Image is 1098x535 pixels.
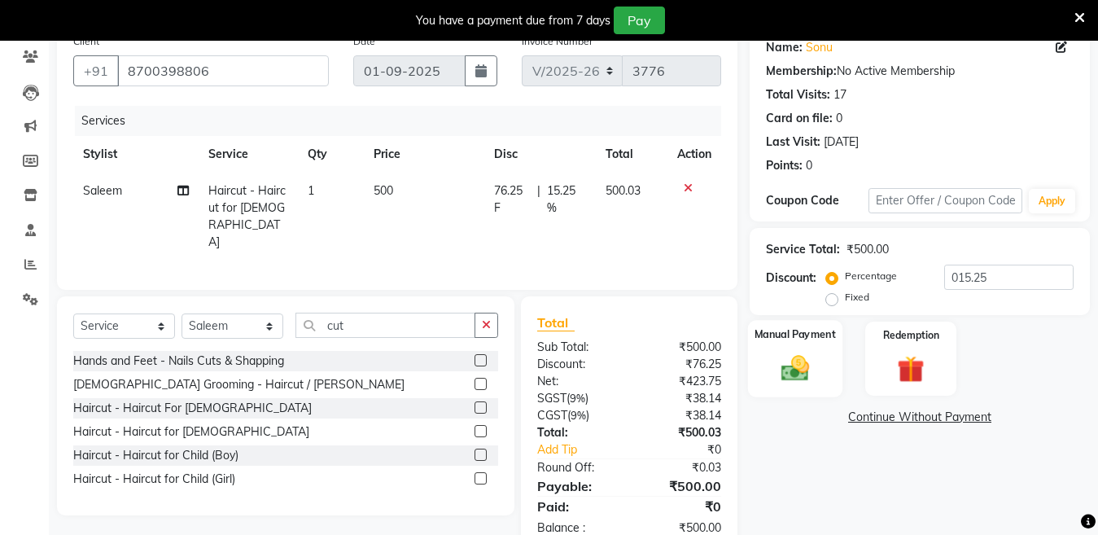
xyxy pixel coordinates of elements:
[596,136,667,173] th: Total
[629,356,733,373] div: ₹76.25
[537,182,540,217] span: |
[1029,189,1075,213] button: Apply
[806,157,812,174] div: 0
[629,407,733,424] div: ₹38.14
[629,373,733,390] div: ₹423.75
[845,290,869,305] label: Fixed
[494,182,531,217] span: 76.25 F
[766,86,830,103] div: Total Visits:
[537,314,575,331] span: Total
[525,497,629,516] div: Paid:
[614,7,665,34] button: Pay
[353,34,375,49] label: Date
[525,459,629,476] div: Round Off:
[374,183,393,198] span: 500
[766,110,833,127] div: Card on file:
[806,39,833,56] a: Sonu
[766,39,803,56] div: Name:
[484,136,596,173] th: Disc
[755,327,836,342] label: Manual Payment
[868,188,1022,213] input: Enter Offer / Coupon Code
[199,136,298,173] th: Service
[117,55,329,86] input: Search by Name/Mobile/Email/Code
[629,497,733,516] div: ₹0
[73,471,235,488] div: Haircut - Haircut for Child (Girl)
[571,409,586,422] span: 9%
[83,183,122,198] span: Saleem
[833,86,846,103] div: 17
[73,353,284,370] div: Hands and Feet - Nails Cuts & Shapping
[547,182,586,217] span: 15.25 %
[766,192,868,209] div: Coupon Code
[889,353,933,386] img: _gift.svg
[766,241,840,258] div: Service Total:
[772,352,818,384] img: _cash.svg
[73,34,99,49] label: Client
[629,424,733,441] div: ₹500.03
[73,376,405,393] div: [DEMOGRAPHIC_DATA] Grooming - Haircut / [PERSON_NAME]
[646,441,733,458] div: ₹0
[570,392,585,405] span: 9%
[525,407,629,424] div: ( )
[73,447,238,464] div: Haircut - Haircut for Child (Boy)
[845,269,897,283] label: Percentage
[667,136,721,173] th: Action
[525,390,629,407] div: ( )
[364,136,484,173] th: Price
[629,339,733,356] div: ₹500.00
[883,328,939,343] label: Redemption
[73,423,309,441] div: Haircut - Haircut for [DEMOGRAPHIC_DATA]
[753,409,1087,426] a: Continue Without Payment
[525,441,646,458] a: Add Tip
[522,34,593,49] label: Invoice Number
[629,476,733,496] div: ₹500.00
[525,373,629,390] div: Net:
[308,183,314,198] span: 1
[525,424,629,441] div: Total:
[73,55,119,86] button: +91
[766,63,1074,80] div: No Active Membership
[525,356,629,373] div: Discount:
[836,110,842,127] div: 0
[75,106,733,136] div: Services
[766,270,816,287] div: Discount:
[295,313,475,338] input: Search or Scan
[606,183,641,198] span: 500.03
[629,390,733,407] div: ₹38.14
[824,134,859,151] div: [DATE]
[525,339,629,356] div: Sub Total:
[537,408,567,423] span: CGST
[766,157,803,174] div: Points:
[629,459,733,476] div: ₹0.03
[846,241,889,258] div: ₹500.00
[416,12,610,29] div: You have a payment due from 7 days
[208,183,286,249] span: Haircut - Haircut for [DEMOGRAPHIC_DATA]
[537,391,566,406] span: SGST
[73,400,312,417] div: Haircut - Haircut For [DEMOGRAPHIC_DATA]
[766,134,820,151] div: Last Visit:
[766,63,837,80] div: Membership:
[73,136,199,173] th: Stylist
[525,476,629,496] div: Payable:
[298,136,364,173] th: Qty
